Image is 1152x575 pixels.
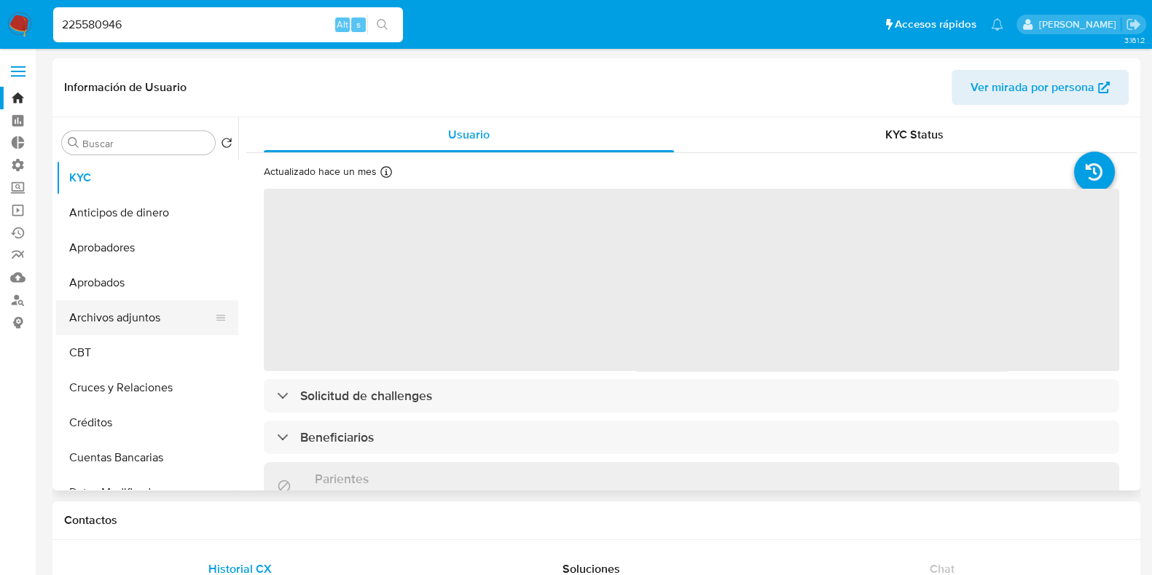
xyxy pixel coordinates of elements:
[300,429,374,445] h3: Beneficiarios
[56,230,238,265] button: Aprobadores
[356,17,361,31] span: s
[895,17,976,32] span: Accesos rápidos
[64,80,187,95] h1: Información de Usuario
[56,300,227,335] button: Archivos adjuntos
[56,195,238,230] button: Anticipos de dinero
[315,487,369,501] p: Sin datos
[68,137,79,149] button: Buscar
[300,388,432,404] h3: Solicitud de challenges
[264,421,1119,454] div: Beneficiarios
[952,70,1129,105] button: Ver mirada por persona
[991,18,1003,31] a: Notificaciones
[221,137,232,153] button: Volver al orden por defecto
[56,440,238,475] button: Cuentas Bancarias
[56,405,238,440] button: Créditos
[56,475,238,510] button: Datos Modificados
[337,17,348,31] span: Alt
[264,379,1119,412] div: Solicitud de challenges
[448,126,490,143] span: Usuario
[56,335,238,370] button: CBT
[1038,17,1121,31] p: julian.lasala@mercadolibre.com
[56,160,238,195] button: KYC
[82,137,209,150] input: Buscar
[264,189,1119,371] span: ‌
[315,471,369,487] h3: Parientes
[56,265,238,300] button: Aprobados
[885,126,944,143] span: KYC Status
[1126,17,1141,32] a: Salir
[971,70,1094,105] span: Ver mirada por persona
[367,15,397,35] button: search-icon
[264,165,377,179] p: Actualizado hace un mes
[264,462,1119,509] div: ParientesSin datos
[53,15,403,34] input: Buscar usuario o caso...
[64,513,1129,528] h1: Contactos
[56,370,238,405] button: Cruces y Relaciones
